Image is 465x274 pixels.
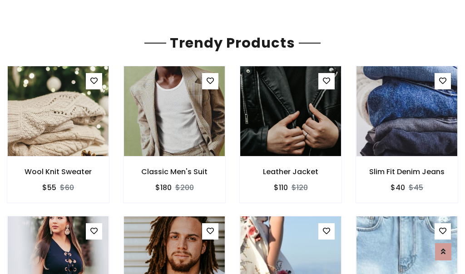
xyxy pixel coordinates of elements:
[155,183,172,192] h6: $180
[42,183,56,192] h6: $55
[175,182,194,193] del: $200
[240,167,341,176] h6: Leather Jacket
[274,183,288,192] h6: $110
[124,167,225,176] h6: Classic Men's Suit
[391,183,405,192] h6: $40
[356,167,458,176] h6: Slim Fit Denim Jeans
[292,182,308,193] del: $120
[60,182,74,193] del: $60
[409,182,423,193] del: $45
[7,167,109,176] h6: Wool Knit Sweater
[166,33,299,53] span: Trendy Products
